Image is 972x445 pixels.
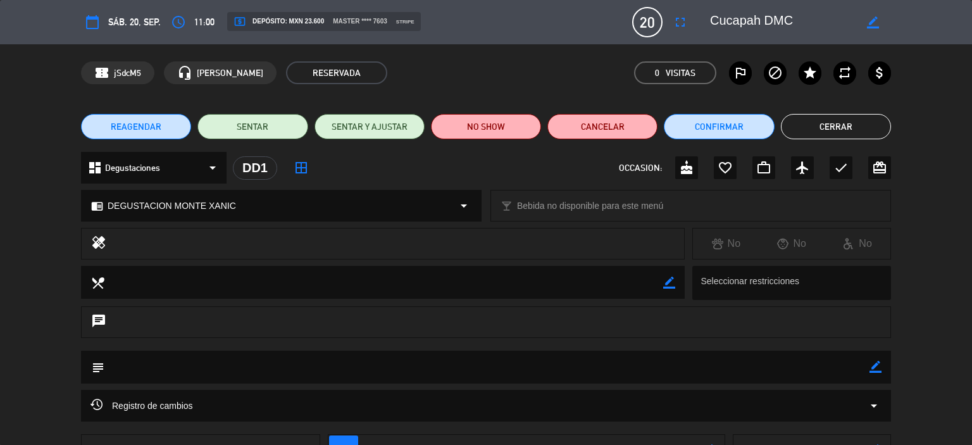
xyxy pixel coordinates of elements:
[768,65,783,80] i: block
[90,398,193,413] span: Registro de cambios
[396,18,414,26] span: stripe
[111,120,161,134] span: REAGENDAR
[431,114,541,139] button: NO SHOW
[664,114,774,139] button: Confirmar
[81,114,191,139] button: REAGENDAR
[233,156,277,180] div: DD1
[167,11,190,34] button: access_time
[171,15,186,30] i: access_time
[693,235,759,252] div: No
[825,235,890,252] div: No
[733,65,748,80] i: outlined_flag
[105,161,160,175] span: Degustaciones
[197,66,263,80] span: [PERSON_NAME]
[833,160,849,175] i: check
[517,199,663,213] span: Bebida no disponible para este menú
[795,160,810,175] i: airplanemode_active
[547,114,657,139] button: Cancelar
[867,16,879,28] i: border_color
[234,15,246,28] i: local_atm
[91,235,106,253] i: healing
[872,65,887,80] i: attach_money
[108,199,236,213] span: DEGUSTACION MONTE XANIC
[802,65,818,80] i: star
[315,114,425,139] button: SENTAR Y AJUSTAR
[91,313,106,331] i: chat
[837,65,852,80] i: repeat
[87,160,103,175] i: dashboard
[234,15,324,28] span: Depósito: MXN 23.600
[759,235,825,252] div: No
[756,160,771,175] i: work_outline
[663,277,675,289] i: border_color
[619,161,662,175] span: OCCASION:
[90,360,104,374] i: subject
[632,7,663,37] span: 20
[94,65,109,80] span: confirmation_number
[673,15,688,30] i: fullscreen
[177,65,192,80] i: headset_mic
[456,198,471,213] i: arrow_drop_down
[669,11,692,34] button: fullscreen
[294,160,309,175] i: border_all
[85,15,100,30] i: calendar_today
[781,114,891,139] button: Cerrar
[666,66,695,80] em: Visitas
[501,200,513,212] i: local_bar
[194,15,215,30] span: 11:00
[679,160,694,175] i: cake
[869,361,882,373] i: border_color
[81,11,104,34] button: calendar_today
[205,160,220,175] i: arrow_drop_down
[91,200,103,212] i: chrome_reader_mode
[718,160,733,175] i: favorite_border
[90,275,104,289] i: local_dining
[197,114,308,139] button: SENTAR
[872,160,887,175] i: card_giftcard
[286,61,387,84] span: RESERVADA
[655,66,659,80] span: 0
[866,398,882,413] i: arrow_drop_down
[114,66,141,80] span: jSdcM5
[108,15,161,30] span: sáb. 20, sep.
